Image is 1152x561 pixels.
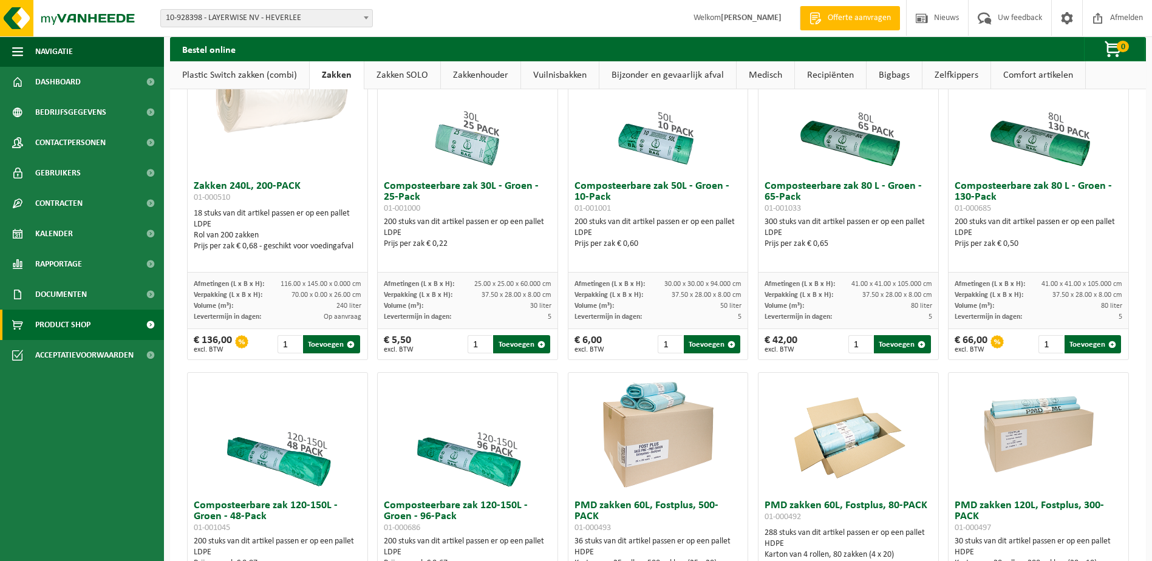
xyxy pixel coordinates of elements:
[194,208,361,252] div: 18 stuks van dit artikel passen er op een pallet
[194,335,232,353] div: € 136,00
[955,346,987,353] span: excl. BTW
[574,280,645,288] span: Afmetingen (L x B x H):
[825,12,894,24] span: Offerte aanvragen
[170,61,309,89] a: Plastic Switch zakken (combi)
[765,539,932,549] div: HDPE
[574,335,604,353] div: € 6,00
[574,500,742,533] h3: PMD zakken 60L, Fostplus, 500-PACK
[35,219,73,249] span: Kalender
[765,181,932,214] h3: Composteerbare zak 80 L - Groen - 65-Pack
[597,53,718,175] img: 01-001001
[672,291,741,299] span: 37.50 x 28.00 x 8.00 cm
[384,346,414,353] span: excl. BTW
[194,241,361,252] div: Prijs per zak € 0,68 - geschikt voor voedingafval
[194,230,361,241] div: Rol van 200 zakken
[955,302,994,310] span: Volume (m³):
[35,310,90,340] span: Product Shop
[765,512,801,522] span: 01-000492
[1101,302,1122,310] span: 80 liter
[194,523,230,532] span: 01-001045
[978,53,1099,175] img: 01-000685
[955,204,991,213] span: 01-000685
[765,313,832,321] span: Levertermijn in dagen:
[194,547,361,558] div: LDPE
[599,61,736,89] a: Bijzonder en gevaarlijk afval
[720,302,741,310] span: 50 liter
[765,239,932,250] div: Prijs per zak € 0,65
[441,61,520,89] a: Zakkenhouder
[161,10,372,27] span: 10-928398 - LAYERWISE NV - HEVERLEE
[303,335,360,353] button: Toevoegen
[574,217,742,250] div: 200 stuks van dit artikel passen er op een pallet
[738,313,741,321] span: 5
[35,127,106,158] span: Contactpersonen
[991,61,1085,89] a: Comfort artikelen
[384,547,551,558] div: LDPE
[281,280,361,288] span: 116.00 x 145.00 x 0.000 cm
[1041,280,1122,288] span: 41.00 x 41.00 x 105.000 cm
[310,61,364,89] a: Zakken
[384,204,420,213] span: 01-001000
[765,204,801,213] span: 01-001033
[35,249,82,279] span: Rapportage
[664,280,741,288] span: 30.00 x 30.00 x 94.000 cm
[160,9,373,27] span: 10-928398 - LAYERWISE NV - HEVERLEE
[574,346,604,353] span: excl. BTW
[384,302,423,310] span: Volume (m³):
[574,547,742,558] div: HDPE
[765,335,797,353] div: € 42,00
[911,302,932,310] span: 80 liter
[955,217,1122,250] div: 200 stuks van dit artikel passen er op een pallet
[597,373,718,494] img: 01-000493
[574,291,643,299] span: Verpakking (L x B x H):
[521,61,599,89] a: Vuilnisbakken
[765,280,835,288] span: Afmetingen (L x B x H):
[194,500,361,533] h3: Composteerbare zak 120-150L - Groen - 48-Pack
[35,158,81,188] span: Gebruikers
[1038,335,1063,353] input: 1
[217,373,338,494] img: 01-001045
[978,373,1099,494] img: 01-000497
[851,280,932,288] span: 41.00 x 41.00 x 105.000 cm
[384,280,454,288] span: Afmetingen (L x B x H):
[1084,37,1145,61] button: 0
[1117,41,1129,52] span: 0
[194,302,233,310] span: Volume (m³):
[1065,335,1121,353] button: Toevoegen
[384,228,551,239] div: LDPE
[765,302,804,310] span: Volume (m³):
[788,53,909,175] img: 01-001033
[35,36,73,67] span: Navigatie
[874,335,930,353] button: Toevoegen
[955,500,1122,533] h3: PMD zakken 120L, Fostplus, 300-PACK
[721,13,782,22] strong: [PERSON_NAME]
[194,280,264,288] span: Afmetingen (L x B x H):
[765,346,797,353] span: excl. BTW
[574,302,614,310] span: Volume (m³):
[795,61,866,89] a: Recipiënten
[364,61,440,89] a: Zakken SOLO
[955,335,987,353] div: € 66,00
[574,204,611,213] span: 01-001001
[384,523,420,532] span: 01-000686
[684,335,740,353] button: Toevoegen
[574,239,742,250] div: Prijs per zak € 0,60
[336,302,361,310] span: 240 liter
[1052,291,1122,299] span: 37.50 x 28.00 x 8.00 cm
[867,61,922,89] a: Bigbags
[658,335,682,353] input: 1
[384,291,452,299] span: Verpakking (L x B x H):
[765,291,833,299] span: Verpakking (L x B x H):
[384,500,551,533] h3: Composteerbare zak 120-150L - Groen - 96-Pack
[324,313,361,321] span: Op aanvraag
[35,188,83,219] span: Contracten
[384,335,414,353] div: € 5,50
[384,313,451,321] span: Levertermijn in dagen:
[574,523,611,532] span: 01-000493
[493,335,550,353] button: Toevoegen
[35,67,81,97] span: Dashboard
[194,313,261,321] span: Levertermijn in dagen:
[862,291,932,299] span: 37.50 x 28.00 x 8.00 cm
[188,53,367,143] img: 01-000510
[574,228,742,239] div: LDPE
